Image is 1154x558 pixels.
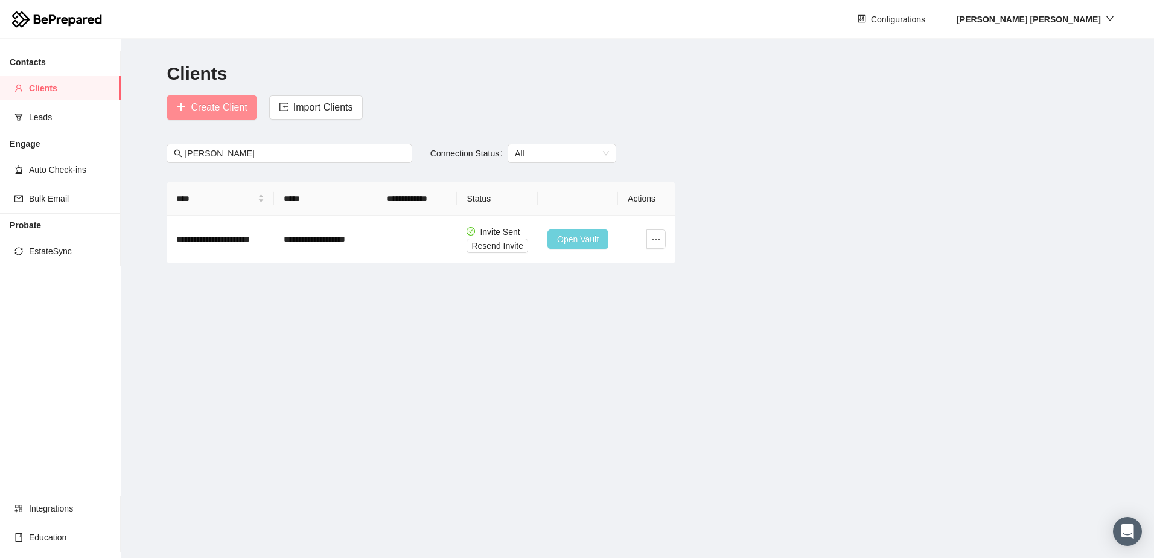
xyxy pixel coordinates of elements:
span: control [858,14,866,24]
span: down [1106,14,1114,23]
button: Open Vault [547,229,608,249]
span: Resend Invite [471,239,523,252]
button: [PERSON_NAME] [PERSON_NAME] [947,10,1124,29]
span: Integrations [29,496,111,521]
span: sync [14,247,23,255]
span: Leads [29,105,111,129]
span: Create Client [191,100,247,115]
div: Open Intercom Messenger [1113,517,1142,546]
strong: Probate [10,220,41,230]
th: Status [457,182,538,216]
span: plus [176,102,186,114]
label: Connection Status [430,144,508,163]
button: controlConfigurations [848,10,935,29]
span: alert [14,165,23,174]
span: Configurations [871,13,925,26]
button: plusCreate Client [167,95,257,120]
span: ellipsis [647,234,665,244]
span: Auto Check-ins [29,158,111,182]
button: ellipsis [646,229,666,249]
span: Education [29,525,111,550]
span: Open Vault [557,232,599,246]
span: Invite Sent [480,227,520,237]
span: funnel-plot [14,113,23,121]
input: Search by first name, last name, email or mobile number [185,147,404,160]
th: Actions [618,182,675,216]
span: check-circle [467,227,475,236]
strong: [PERSON_NAME] [PERSON_NAME] [957,14,1101,24]
strong: Contacts [10,57,46,67]
span: Clients [29,76,111,100]
span: EstateSync [29,239,111,263]
span: book [14,533,23,542]
th: Name [167,182,273,216]
span: Import Clients [293,100,353,115]
h2: Clients [167,62,1108,86]
span: All [515,144,609,162]
span: appstore-add [14,504,23,513]
span: import [279,102,288,114]
button: Resend Invite [467,239,528,253]
span: mail [14,194,23,203]
strong: Engage [10,139,40,149]
span: search [174,149,182,158]
span: Bulk Email [29,187,111,211]
span: user [14,84,23,92]
button: importImport Clients [269,95,363,120]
